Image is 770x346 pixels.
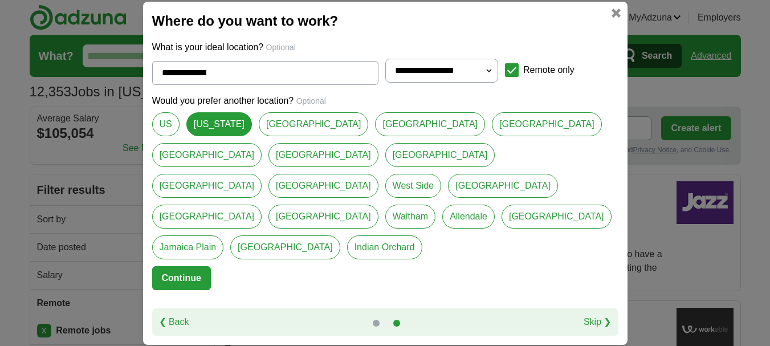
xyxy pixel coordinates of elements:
span: Optional [266,43,296,52]
a: Skip ❯ [584,315,612,329]
h2: Where do you want to work? [152,11,618,31]
a: [GEOGRAPHIC_DATA] [375,112,485,136]
a: [GEOGRAPHIC_DATA] [152,174,262,198]
a: [US_STATE] [186,112,252,136]
a: [GEOGRAPHIC_DATA] [259,112,369,136]
a: Allendale [442,205,495,229]
a: [GEOGRAPHIC_DATA] [152,143,262,167]
a: Indian Orchard [347,235,422,259]
button: Continue [152,266,211,290]
a: [GEOGRAPHIC_DATA] [268,205,378,229]
a: Waltham [385,205,436,229]
a: West Side [385,174,442,198]
a: US [152,112,180,136]
a: [GEOGRAPHIC_DATA] [152,205,262,229]
a: [GEOGRAPHIC_DATA] [268,174,378,198]
span: Optional [296,96,326,105]
a: ❮ Back [159,315,189,329]
a: [GEOGRAPHIC_DATA] [448,174,558,198]
a: [GEOGRAPHIC_DATA] [268,143,378,167]
a: Jamaica Plain [152,235,224,259]
p: What is your ideal location? [152,40,618,54]
a: [GEOGRAPHIC_DATA] [230,235,340,259]
a: [GEOGRAPHIC_DATA] [502,205,612,229]
p: Would you prefer another location? [152,94,618,108]
label: Remote only [523,63,575,77]
a: [GEOGRAPHIC_DATA] [492,112,602,136]
a: [GEOGRAPHIC_DATA] [385,143,495,167]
